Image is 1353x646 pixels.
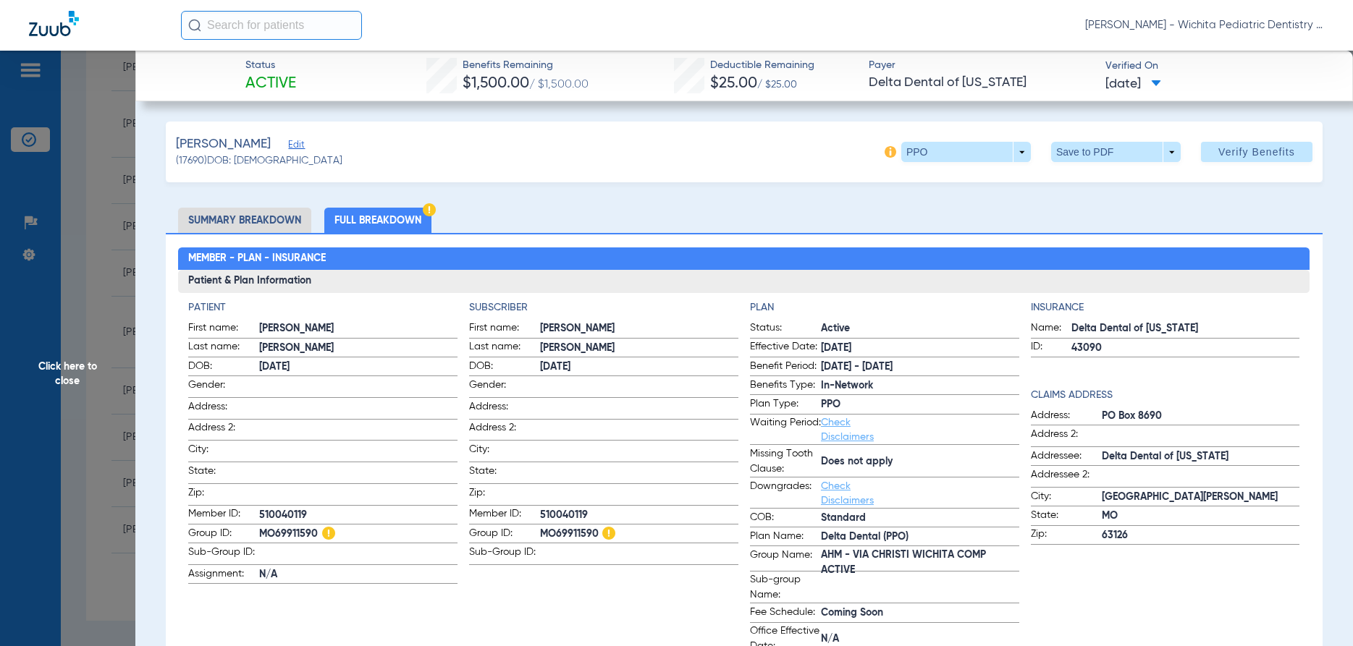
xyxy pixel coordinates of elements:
[750,510,821,527] span: COB:
[1031,427,1102,446] span: Address 2:
[821,605,1019,621] span: Coming Soon
[188,526,259,543] span: Group ID:
[259,508,458,523] span: 510040119
[1281,577,1353,646] iframe: Chat Widget
[821,417,874,442] a: Check Disclaimers
[188,442,259,462] span: City:
[188,485,259,505] span: Zip:
[1031,467,1102,487] span: Addressee 2:
[757,80,797,90] span: / $25.00
[188,545,259,564] span: Sub-Group ID:
[821,378,1019,394] span: In-Network
[1102,409,1300,424] span: PO Box 8690
[469,545,540,564] span: Sub-Group ID:
[469,339,540,357] span: Last name:
[540,527,738,542] span: MO69911590
[469,420,540,440] span: Address 2:
[1218,146,1295,158] span: Verify Benefits
[1105,59,1329,74] span: Verified On
[188,506,259,524] span: Member ID:
[178,270,1310,293] h3: Patient & Plan Information
[901,142,1031,162] button: PPO
[529,79,589,90] span: / $1,500.00
[469,359,540,376] span: DOB:
[188,399,259,419] span: Address:
[540,341,738,356] span: [PERSON_NAME]
[750,339,821,357] span: Effective Date:
[188,420,259,440] span: Address 2:
[750,396,821,414] span: Plan Type:
[821,481,874,506] a: Check Disclaimers
[469,320,540,338] span: First name:
[245,58,296,73] span: Status
[1102,449,1300,464] span: Delta Dental of [US_STATE]
[469,464,540,483] span: State:
[288,140,301,153] span: Edit
[1031,527,1102,544] span: Zip:
[710,58,814,73] span: Deductible Remaining
[1031,449,1102,466] span: Addressee:
[469,300,738,315] h4: Subscriber
[821,530,1019,545] span: Delta Dental (PPO)
[1201,142,1312,162] button: Verify Benefits
[821,511,1019,526] span: Standard
[463,76,529,91] span: $1,500.00
[750,605,821,622] span: Fee Schedule:
[188,359,259,376] span: DOB:
[1102,509,1300,524] span: MO
[540,508,738,523] span: 510040119
[1031,320,1071,338] span: Name:
[176,135,271,153] span: [PERSON_NAME]
[750,479,821,508] span: Downgrades:
[750,572,821,603] span: Sub-group Name:
[259,341,458,356] span: [PERSON_NAME]
[1031,339,1071,357] span: ID:
[540,321,738,336] span: [PERSON_NAME]
[1031,508,1102,525] span: State:
[181,11,362,40] input: Search for patients
[710,76,757,91] span: $25.00
[1102,490,1300,505] span: [GEOGRAPHIC_DATA][PERSON_NAME]
[1071,341,1300,356] span: 43090
[188,320,259,338] span: First name:
[259,321,458,336] span: [PERSON_NAME]
[750,378,821,395] span: Benefits Type:
[1105,75,1161,93] span: [DATE]
[750,529,821,546] span: Plan Name:
[869,58,1092,73] span: Payer
[821,454,1019,469] span: Does not apply
[821,397,1019,412] span: PPO
[188,566,259,584] span: Assignment:
[821,321,1019,336] span: Active
[750,415,821,444] span: Waiting Period:
[469,506,540,524] span: Member ID:
[821,341,1019,356] span: [DATE]
[322,527,335,540] img: Hazard
[750,548,821,571] span: Group Name:
[1031,300,1300,315] app-breakdown-title: Insurance
[750,359,821,376] span: Benefit Period:
[750,446,821,477] span: Missing Tooth Clause:
[324,208,431,233] li: Full Breakdown
[1031,388,1300,403] h4: Claims Address
[188,300,458,315] h4: Patient
[188,19,201,32] img: Search Icon
[469,442,540,462] span: City:
[176,153,342,169] span: (17690) DOB: [DEMOGRAPHIC_DATA]
[1051,142,1181,162] button: Save to PDF
[750,300,1019,315] app-breakdown-title: Plan
[1031,408,1102,425] span: Address:
[178,208,311,233] li: Summary Breakdown
[885,146,896,158] img: info-icon
[188,464,259,483] span: State:
[540,360,738,375] span: [DATE]
[1071,321,1300,336] span: Delta Dental of [US_STATE]
[1102,528,1300,543] span: 63126
[463,58,589,73] span: Benefits Remaining
[178,247,1310,271] h2: Member - Plan - Insurance
[469,485,540,505] span: Zip:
